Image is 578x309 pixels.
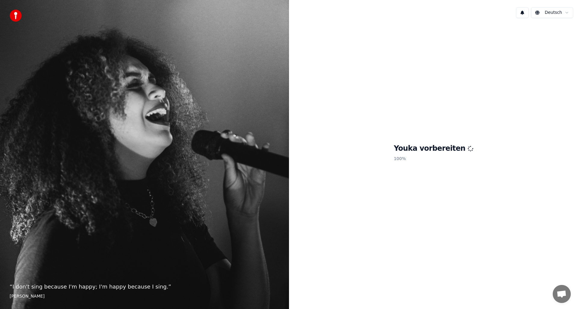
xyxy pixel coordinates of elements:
[10,293,279,299] footer: [PERSON_NAME]
[394,153,473,164] p: 100 %
[10,10,22,22] img: youka
[394,144,473,153] h1: Youka vorbereiten
[553,285,571,303] a: Chat öffnen
[10,283,279,291] p: “ I don't sing because I'm happy; I'm happy because I sing. ”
